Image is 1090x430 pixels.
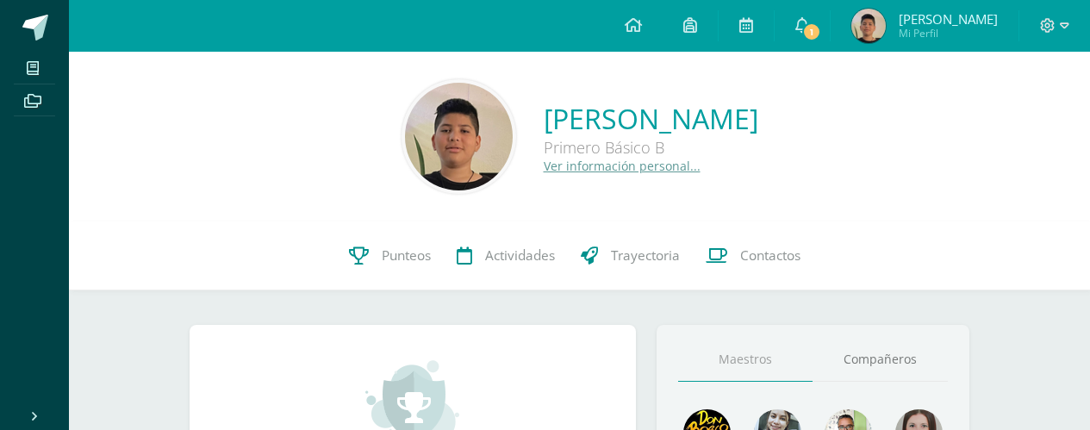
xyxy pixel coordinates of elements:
span: Trayectoria [611,246,680,265]
span: Mi Perfil [899,26,998,41]
a: Actividades [444,221,568,290]
a: Punteos [336,221,444,290]
span: 1 [802,22,821,41]
span: [PERSON_NAME] [899,10,998,28]
img: 72347cb9cd00c84b9f47910306cec33d.png [851,9,886,43]
a: Contactos [693,221,813,290]
a: Ver información personal... [544,158,701,174]
img: c4fd526fd21a37f15ed47510ab71c4c1.png [405,83,513,190]
span: Contactos [740,246,800,265]
a: Maestros [678,338,813,382]
span: Punteos [382,246,431,265]
div: Primero Básico B [544,137,758,158]
a: Compañeros [813,338,948,382]
a: [PERSON_NAME] [544,100,758,137]
span: Actividades [485,246,555,265]
a: Trayectoria [568,221,693,290]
